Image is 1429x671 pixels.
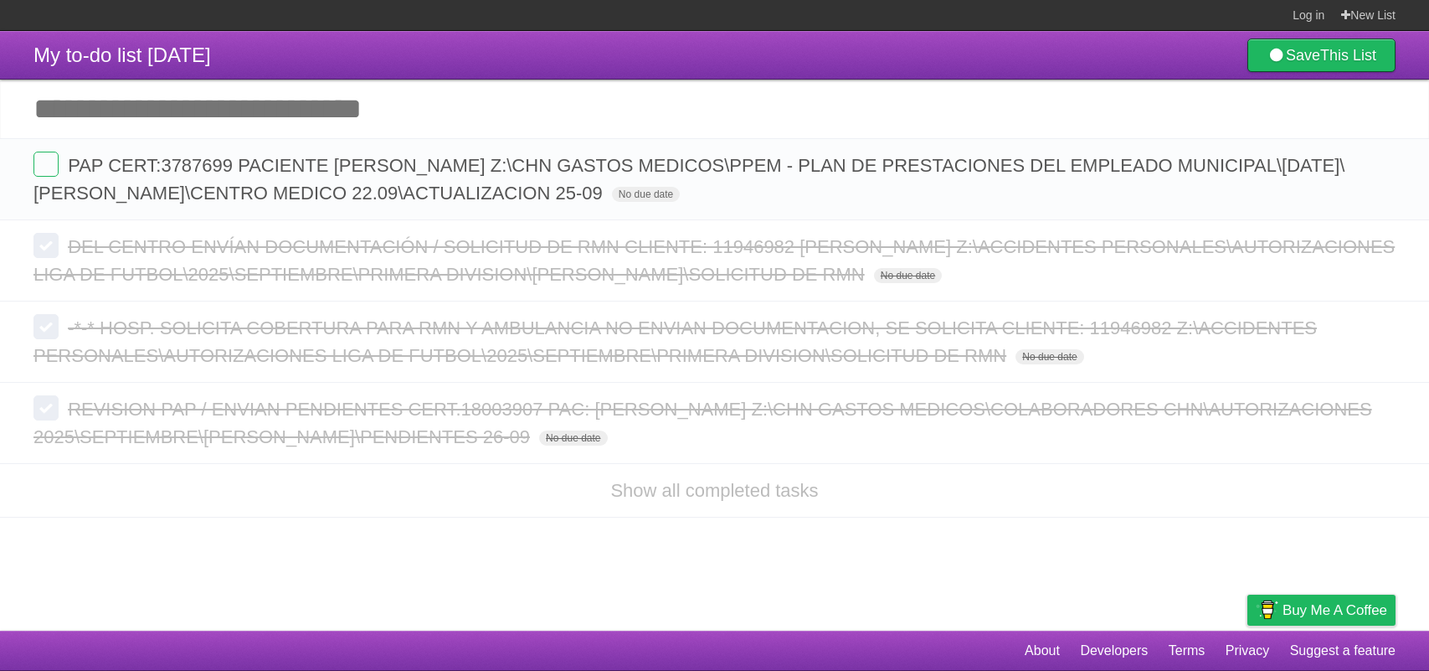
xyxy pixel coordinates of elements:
a: Suggest a feature [1290,635,1396,667]
span: No due date [1015,349,1083,364]
a: Developers [1080,635,1148,667]
label: Done [33,395,59,421]
b: This List [1320,47,1376,64]
span: No due date [874,268,942,283]
label: Done [33,152,59,177]
span: No due date [539,431,607,446]
a: Terms [1169,635,1205,667]
span: DEL CENTRO ENVÍAN DOCUMENTACIÓN / SOLICITUD DE RMN CLIENTE: 11946982 [PERSON_NAME] Z:\ACCIDENTES ... [33,236,1395,285]
label: Done [33,233,59,258]
a: Privacy [1226,635,1269,667]
a: Show all completed tasks [610,480,818,501]
span: -*-* HOSP. SOLICITA COBERTURA PARA RMN Y AMBULANCIA NO ENVIAN DOCUMENTACION, SE SOLICITA CLIENTE:... [33,317,1317,366]
a: SaveThis List [1247,39,1396,72]
span: My to-do list [DATE] [33,44,211,66]
a: About [1025,635,1060,667]
span: Buy me a coffee [1283,596,1387,625]
span: REVISION PAP / ENVIAN PENDIENTES CERT.18003907 PAC: [PERSON_NAME] Z:\CHN GASTOS MEDICOS\COLABORAD... [33,399,1372,447]
label: Done [33,314,59,339]
span: No due date [612,187,680,202]
span: PAP CERT:3787699 PACIENTE [PERSON_NAME] Z:\CHN GASTOS MEDICOS\PPEM - PLAN DE PRESTACIONES DEL EMP... [33,155,1344,204]
img: Buy me a coffee [1256,596,1278,624]
a: Buy me a coffee [1247,595,1396,626]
